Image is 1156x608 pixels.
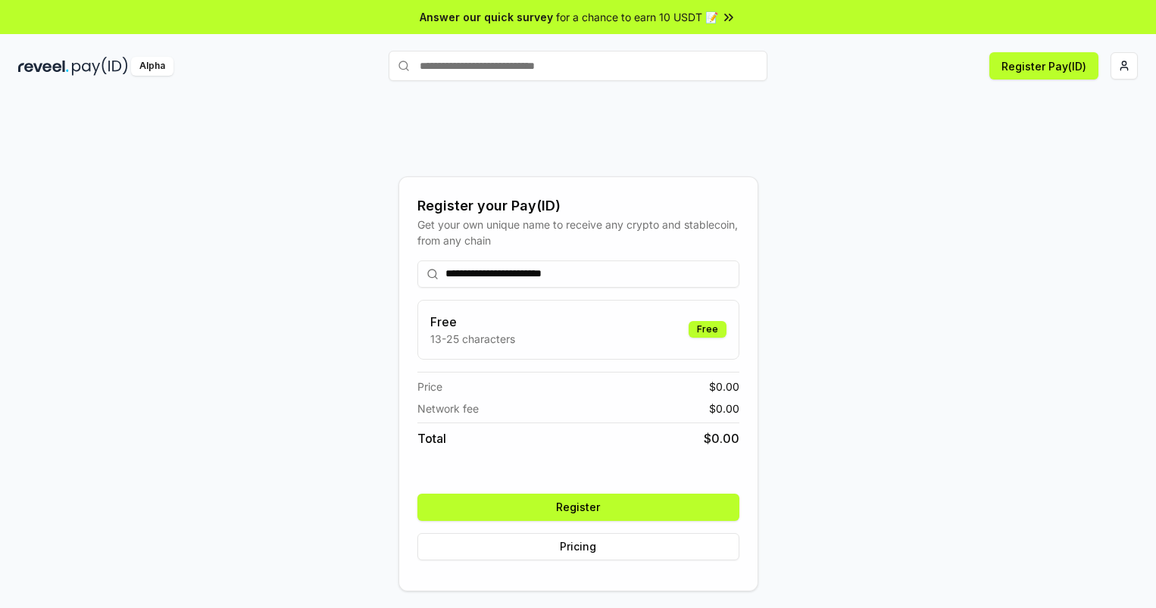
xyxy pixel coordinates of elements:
[704,429,739,447] span: $ 0.00
[417,494,739,521] button: Register
[556,9,718,25] span: for a chance to earn 10 USDT 📝
[417,401,479,416] span: Network fee
[417,379,442,394] span: Price
[417,429,446,447] span: Total
[417,533,739,560] button: Pricing
[417,217,739,248] div: Get your own unique name to receive any crypto and stablecoin, from any chain
[689,321,726,338] div: Free
[131,57,173,76] div: Alpha
[417,195,739,217] div: Register your Pay(ID)
[72,57,128,76] img: pay_id
[709,401,739,416] span: $ 0.00
[430,331,515,347] p: 13-25 characters
[709,379,739,394] span: $ 0.00
[989,52,1098,80] button: Register Pay(ID)
[420,9,553,25] span: Answer our quick survey
[18,57,69,76] img: reveel_dark
[430,313,515,331] h3: Free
